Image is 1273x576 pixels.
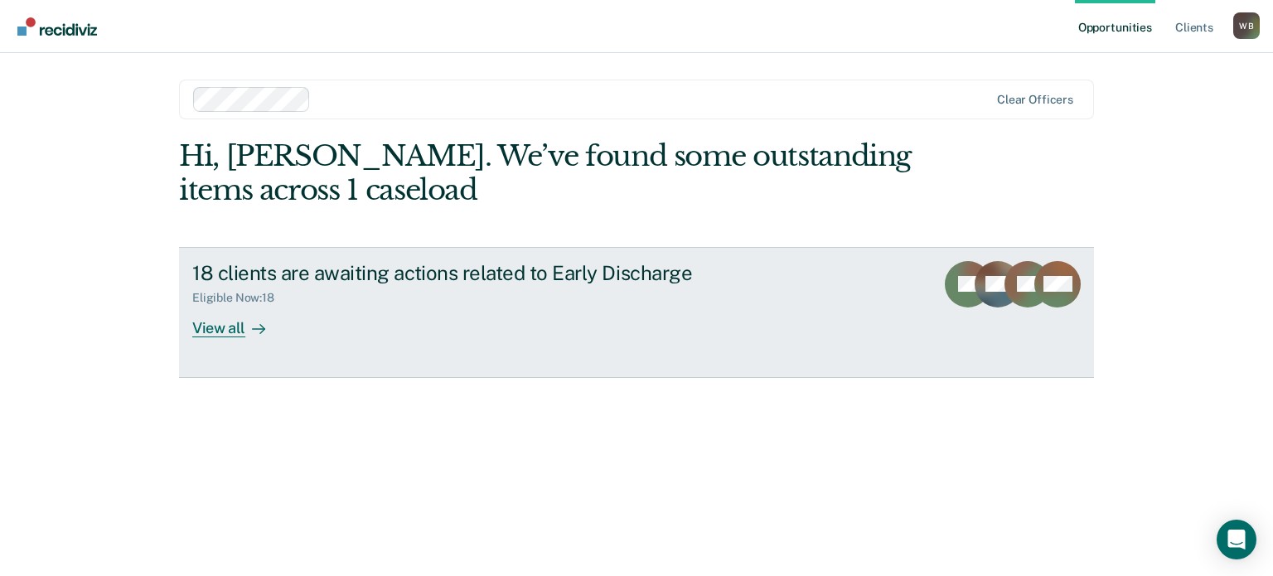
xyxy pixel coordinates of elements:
div: W B [1233,12,1260,39]
button: Profile dropdown button [1233,12,1260,39]
img: Recidiviz [17,17,97,36]
div: Clear officers [997,93,1073,107]
div: 18 clients are awaiting actions related to Early Discharge [192,261,774,285]
div: Eligible Now : 18 [192,291,288,305]
div: View all [192,305,285,337]
div: Open Intercom Messenger [1217,520,1256,559]
a: 18 clients are awaiting actions related to Early DischargeEligible Now:18View all [179,247,1094,378]
div: Hi, [PERSON_NAME]. We’ve found some outstanding items across 1 caseload [179,139,911,207]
